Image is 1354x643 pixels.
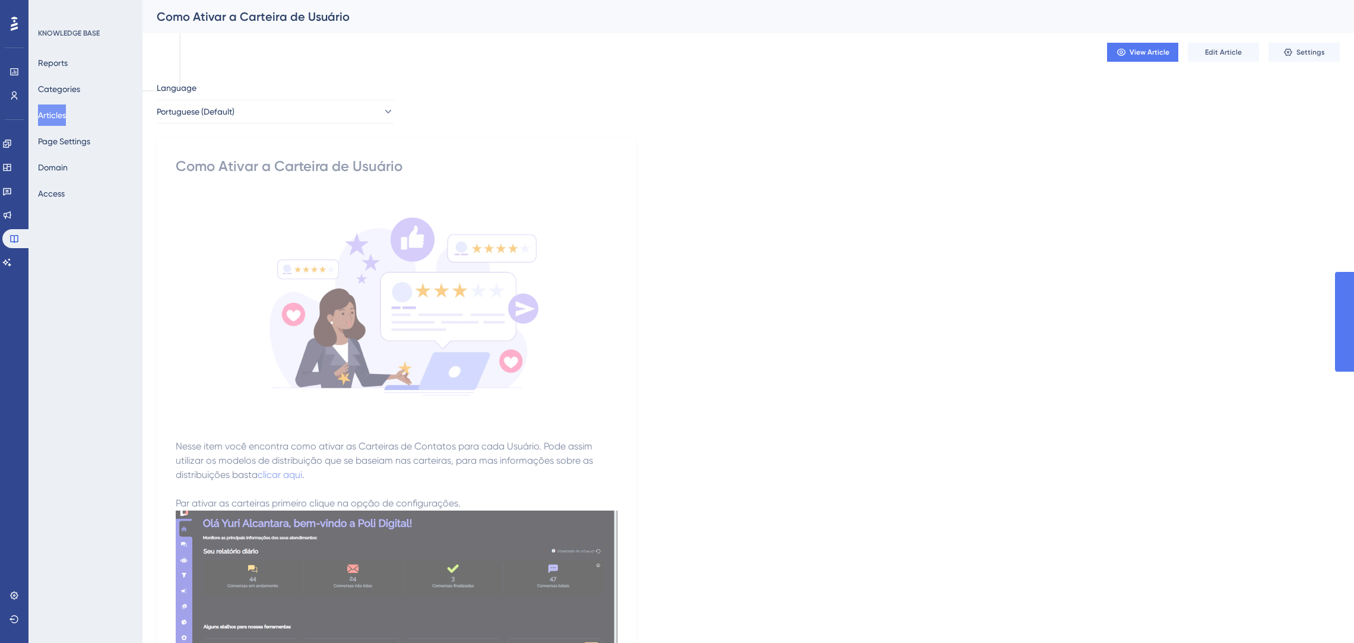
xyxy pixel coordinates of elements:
span: . [302,469,305,480]
span: Settings [1296,47,1325,57]
span: Portuguese (Default) [157,104,234,119]
div: Como Ativar a Carteira de Usuário [176,157,617,176]
span: Par ativar as carteiras primeiro clique na opção de configurações. [176,498,461,509]
button: Settings [1269,43,1340,62]
button: Articles [38,104,66,126]
button: Portuguese (Default) [157,100,394,123]
button: Edit Article [1188,43,1259,62]
button: Categories [38,78,80,100]
span: Nesse item você encontra como ativar as Carteiras de Contatos para cada Usuário. Pode assim utili... [176,441,595,480]
span: Language [157,81,196,95]
button: Reports [38,52,68,74]
button: Domain [38,157,68,178]
button: View Article [1107,43,1178,62]
a: clicar aqui [258,469,302,480]
div: KNOWLEDGE BASE [38,28,100,38]
div: Como Ativar a Carteira de Usuário [157,8,1310,25]
button: Page Settings [38,131,90,152]
span: View Article [1130,47,1169,57]
button: Access [38,183,65,204]
span: Edit Article [1205,47,1242,57]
